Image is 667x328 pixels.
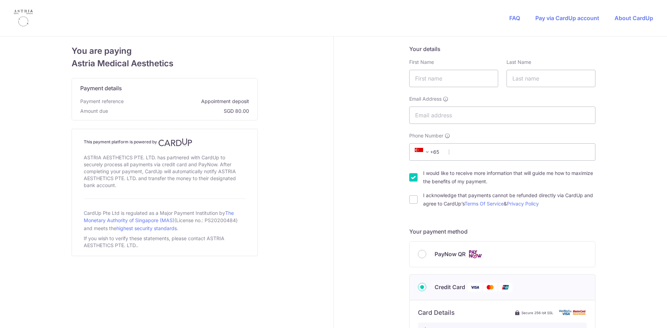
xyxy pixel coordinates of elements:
span: Secure 256-bit SSL [521,310,553,316]
div: PayNow QR Cards logo [418,250,587,259]
span: +65 [413,148,444,156]
span: You are paying [72,45,258,57]
img: Mastercard [483,283,497,292]
input: First name [409,70,498,87]
span: Email Address [409,95,442,102]
input: Last name [507,70,595,87]
div: Credit Card Visa Mastercard Union Pay [418,283,587,292]
img: Visa [468,283,482,292]
h6: Card Details [418,309,455,317]
span: Payment reference [80,98,124,105]
span: SGD 80.00 [111,108,249,115]
h4: This payment platform is powered by [84,138,246,146]
a: About CardUp [615,15,653,22]
a: Privacy Policy [507,201,539,207]
a: FAQ [509,15,520,22]
input: Email address [409,107,595,124]
div: ASTRIA AESTHETICS PTE. LTD. has partnered with CardUp to securely process all payments via credit... [84,153,246,190]
img: Union Pay [499,283,512,292]
h5: Your details [409,45,595,53]
img: Cards logo [468,250,482,259]
label: I acknowledge that payments cannot be refunded directly via CardUp and agree to CardUp’s & [423,191,595,208]
div: CardUp Pte Ltd is regulated as a Major Payment Institution by (License no.: PS20200484) and meets... [84,207,246,234]
img: CardUp [158,138,192,146]
h5: Your payment method [409,227,595,236]
span: Payment details [80,84,122,92]
span: Amount due [80,108,108,115]
a: Pay via CardUp account [535,15,599,22]
span: Phone Number [409,132,443,139]
img: card secure [559,310,587,316]
label: I would like to receive more information that will guide me how to maximize the benefits of my pa... [423,169,595,186]
label: Last Name [507,59,531,66]
span: Credit Card [435,283,465,291]
a: highest security standards [116,225,177,231]
span: PayNow QR [435,250,466,258]
span: +65 [415,148,431,156]
a: Terms Of Service [464,201,504,207]
span: Astria Medical Aesthetics [72,57,258,70]
div: If you wish to verify these statements, please contact ASTRIA AESTHETICS PTE. LTD.. [84,234,246,250]
span: Appointment deposit [126,98,249,105]
label: First Name [409,59,434,66]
